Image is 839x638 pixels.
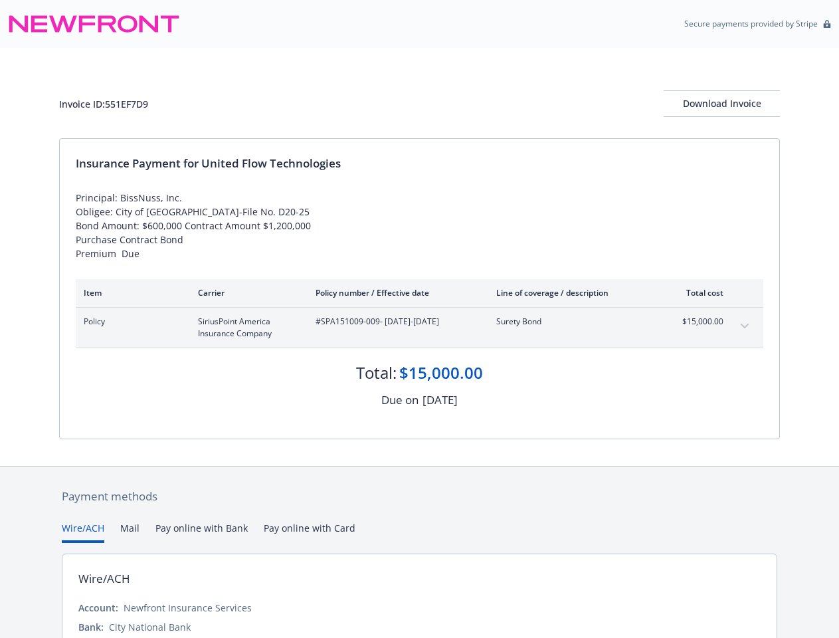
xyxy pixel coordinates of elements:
[356,362,397,384] div: Total:
[684,18,818,29] p: Secure payments provided by Stripe
[84,316,177,328] span: Policy
[316,287,475,298] div: Policy number / Effective date
[496,287,652,298] div: Line of coverage / description
[59,97,148,111] div: Invoice ID: 551EF7D9
[381,391,419,409] div: Due on
[78,601,118,615] div: Account:
[734,316,755,337] button: expand content
[62,488,777,505] div: Payment methods
[109,620,191,634] div: City National Bank
[198,316,294,340] span: SiriusPoint America Insurance Company
[78,620,104,634] div: Bank:
[664,90,780,117] button: Download Invoice
[84,287,177,298] div: Item
[496,316,652,328] span: Surety Bond
[264,521,355,543] button: Pay online with Card
[198,287,294,298] div: Carrier
[78,570,130,587] div: Wire/ACH
[316,316,475,328] span: #SPA151009-009 - [DATE]-[DATE]
[76,155,763,172] div: Insurance Payment for United Flow Technologies
[76,191,763,261] div: Principal: BissNuss, Inc. Obligee: City of [GEOGRAPHIC_DATA]-File No. D20-25 Bond Amount: $600,00...
[155,521,248,543] button: Pay online with Bank
[674,316,723,328] span: $15,000.00
[120,521,140,543] button: Mail
[62,521,104,543] button: Wire/ACH
[674,287,723,298] div: Total cost
[399,362,483,384] div: $15,000.00
[664,91,780,116] div: Download Invoice
[422,391,458,409] div: [DATE]
[76,308,763,348] div: PolicySiriusPoint America Insurance Company#SPA151009-009- [DATE]-[DATE]Surety Bond$15,000.00expa...
[124,601,252,615] div: Newfront Insurance Services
